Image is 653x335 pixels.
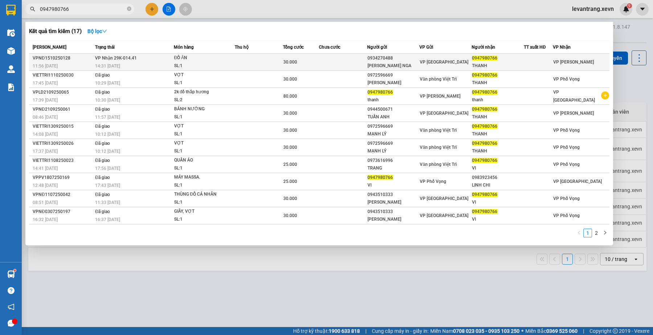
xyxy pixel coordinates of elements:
div: thanh [367,96,419,104]
span: VP Phố Vọng [553,145,580,150]
div: SL: 1 [174,79,229,87]
span: VP Gửi [419,45,433,50]
div: VIETTRI1309250015 [33,123,93,130]
span: message [8,320,15,327]
span: 30.000 [283,128,297,133]
div: 0934270488 [367,54,419,62]
div: SL: 1 [174,113,229,121]
span: 16:37 [DATE] [95,217,120,222]
span: Món hàng [174,45,194,50]
b: GỬI : VP [PERSON_NAME] [9,53,127,65]
div: BÁNH NƯỚNG [174,105,229,113]
div: VPLD2109250065 [33,89,93,96]
div: SL: 1 [174,147,229,155]
div: SL: 1 [174,181,229,189]
img: warehouse-icon [7,65,15,73]
span: 14:08 [DATE] [33,132,58,137]
span: Đã giao [95,73,110,78]
div: ĐỒ ĂN [174,54,229,62]
span: Người nhận [472,45,495,50]
span: VP [PERSON_NAME] [420,94,460,99]
div: VỢT [174,122,229,130]
span: Văn phòng Việt Trì [420,145,457,150]
span: VP Nhận 29K-014.41 [95,56,137,61]
div: VỢT [174,71,229,79]
div: TUẤN ANH [367,113,419,121]
li: Hotline: 19001155 [68,27,303,36]
span: Đã giao [95,124,110,129]
div: QUẦN ÁO [174,156,229,164]
img: logo-vxr [6,5,16,16]
span: 10:30 [DATE] [95,98,120,103]
span: VP Nhận [553,45,571,50]
div: VIETTRI1309250026 [33,140,93,147]
li: Số 10 ngõ 15 Ngọc Hồi, Q.[PERSON_NAME], [GEOGRAPHIC_DATA] [68,18,303,27]
span: 14:31 [DATE] [95,64,120,69]
span: VP Phố Vọng [553,162,580,167]
span: 08:51 [DATE] [33,200,58,205]
span: VP Phố Vọng [553,213,580,218]
div: 0973616996 [367,157,419,164]
span: Người gửi [367,45,387,50]
div: SL: 2 [174,96,229,104]
div: 0983923456 [472,174,523,181]
span: 30.000 [283,77,297,82]
span: 17:37 [DATE] [33,149,58,154]
span: 08:46 [DATE] [33,115,58,120]
span: 25.000 [283,179,297,184]
input: Tìm tên, số ĐT hoặc mã đơn [40,5,126,13]
div: THÙNG ĐỒ CÁ NHÂN [174,191,229,199]
div: 0972596669 [367,140,419,147]
div: THANH [472,79,523,87]
div: THANH [472,130,523,138]
div: [PERSON_NAME] [367,216,419,223]
span: close-circle [127,7,131,11]
span: left [577,230,581,235]
span: 0947980766 [367,175,393,180]
div: VIETTRI1108250023 [33,157,93,164]
div: MÁY MASSA. [174,173,229,181]
div: THANH [472,62,523,70]
div: VPNĐ1107250042 [33,191,93,199]
span: down [102,29,107,34]
div: SL: 1 [174,164,229,172]
span: 10:12 [DATE] [95,149,120,154]
span: Đã giao [95,192,110,197]
span: 0947980766 [472,56,497,61]
span: VP [GEOGRAPHIC_DATA] [420,111,468,116]
span: 17:45 [DATE] [33,81,58,86]
div: TRANG [367,164,419,172]
span: Chưa cước [319,45,340,50]
span: Đã giao [95,141,110,146]
sup: 1 [14,269,16,271]
span: Văn phòng Việt Trì [420,128,457,133]
div: VPNĐ1510250128 [33,54,93,62]
span: 0947980766 [472,209,497,214]
div: VI [472,216,523,223]
span: Trạng thái [95,45,115,50]
div: 0943510333 [367,208,419,216]
div: THANH [472,113,523,121]
div: 0943510333 [367,191,419,199]
span: VP [GEOGRAPHIC_DATA] [553,90,595,103]
span: right [603,230,607,235]
span: 16:32 [DATE] [33,217,58,222]
span: 10:29 [DATE] [95,81,120,86]
span: 0947980766 [472,107,497,112]
button: Bộ lọcdown [82,25,113,37]
span: 10:12 [DATE] [95,132,120,137]
span: Đã giao [95,175,110,180]
li: 1 [583,229,592,237]
div: thanh [472,96,523,104]
div: 0972596669 [367,72,419,79]
span: VP Phố Vọng [553,196,580,201]
span: search [30,7,35,12]
div: VPPV1807250169 [33,174,93,181]
div: [PERSON_NAME] [367,79,419,87]
span: 17:39 [DATE] [33,98,58,103]
span: VP [PERSON_NAME] [553,111,594,116]
div: SL: 1 [174,130,229,138]
span: 30.000 [283,196,297,201]
span: 0947980766 [472,141,497,146]
img: warehouse-icon [7,47,15,55]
